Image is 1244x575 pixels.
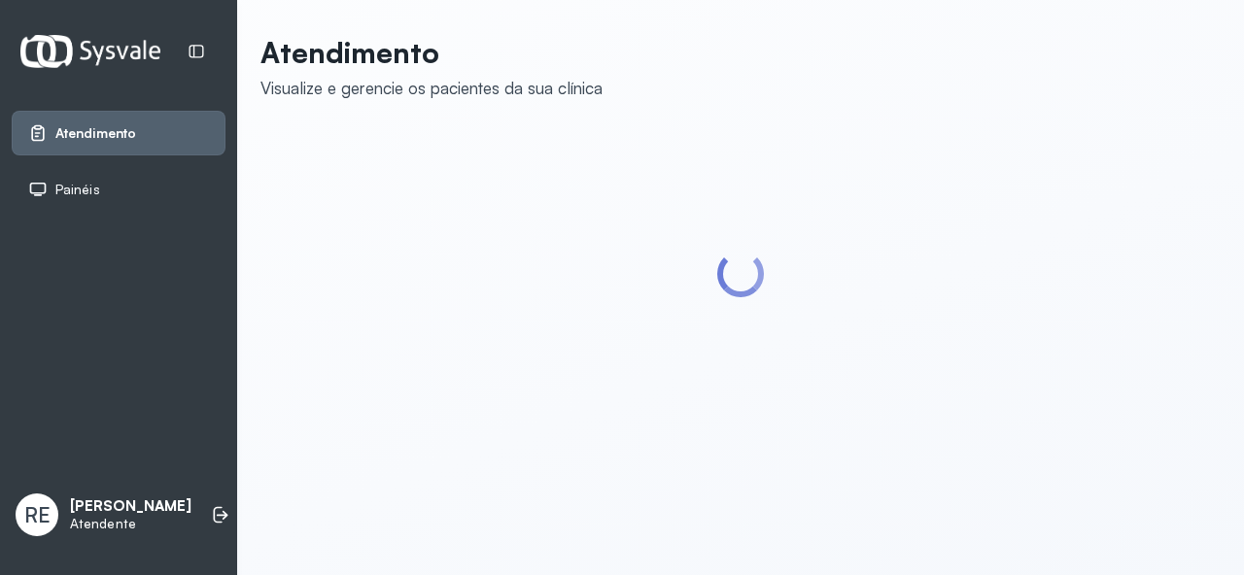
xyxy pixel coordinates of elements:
[55,182,100,198] span: Painéis
[55,125,136,142] span: Atendimento
[70,497,191,516] p: [PERSON_NAME]
[28,123,209,143] a: Atendimento
[260,35,603,70] p: Atendimento
[260,78,603,98] div: Visualize e gerencie os pacientes da sua clínica
[70,516,191,532] p: Atendente
[20,35,160,67] img: Logotipo do estabelecimento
